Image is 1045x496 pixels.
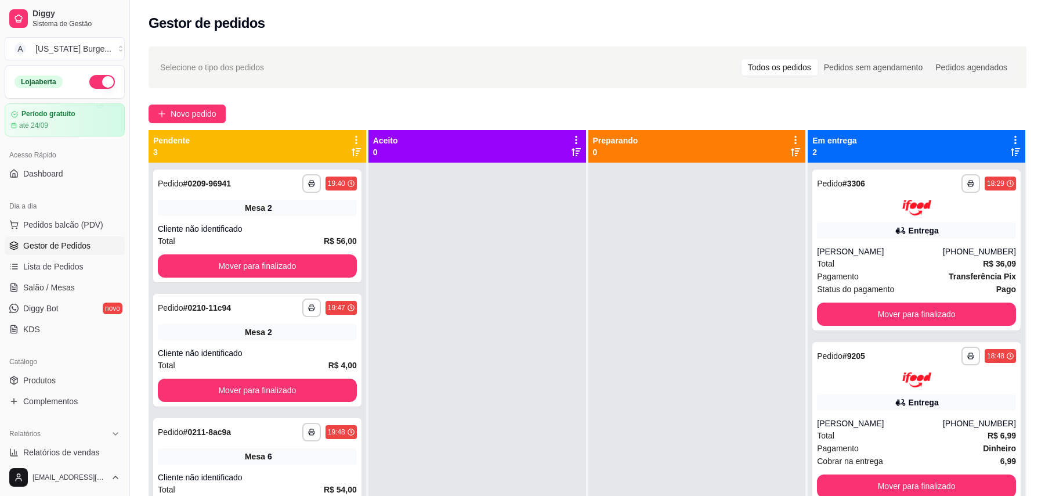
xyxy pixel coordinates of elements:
[949,272,1016,281] strong: Transferência Pix
[742,59,818,76] div: Todos os pedidos
[153,146,190,158] p: 3
[5,164,125,183] a: Dashboard
[5,320,125,339] a: KDS
[817,246,943,257] div: [PERSON_NAME]
[267,451,272,462] div: 6
[23,261,84,272] span: Lista de Pedidos
[23,168,63,179] span: Dashboard
[245,326,265,338] span: Mesa
[909,397,939,408] div: Entrega
[153,135,190,146] p: Pendente
[158,359,175,372] span: Total
[15,43,26,55] span: A
[328,303,345,312] div: 19:47
[158,427,183,437] span: Pedido
[158,472,357,483] div: Cliente não identificado
[158,110,166,118] span: plus
[943,418,1016,429] div: [PHONE_NUMBER]
[23,375,56,386] span: Produtos
[818,59,929,76] div: Pedidos sem agendamento
[23,396,78,407] span: Complementos
[817,270,859,283] span: Pagamento
[21,110,75,118] article: Período gratuito
[842,351,865,361] strong: # 9205
[23,324,40,335] span: KDS
[89,75,115,89] button: Alterar Status
[5,215,125,234] button: Pedidos balcão (PDV)
[817,303,1016,326] button: Mover para finalizado
[9,429,41,439] span: Relatórios
[817,442,859,455] span: Pagamento
[23,303,59,314] span: Diggy Bot
[842,179,865,188] strong: # 3306
[373,135,398,146] p: Aceito
[987,179,1004,188] div: 18:29
[817,418,943,429] div: [PERSON_NAME]
[902,200,931,215] img: ifood
[5,443,125,462] a: Relatórios de vendas
[817,351,842,361] span: Pedido
[983,444,1016,453] strong: Dinheiro
[5,5,125,33] a: DiggySistema de Gestão
[328,361,357,370] strong: R$ 4,00
[5,463,125,491] button: [EMAIL_ADDRESS][DOMAIN_NAME]
[23,240,91,251] span: Gestor de Pedidos
[158,179,183,188] span: Pedido
[149,105,226,123] button: Novo pedido
[183,179,232,188] strong: # 0209-96941
[987,351,1004,361] div: 18:48
[902,372,931,388] img: ifood
[5,146,125,164] div: Acesso Rápido
[267,202,272,214] div: 2
[943,246,1016,257] div: [PHONE_NUMBER]
[5,103,125,136] a: Período gratuitoaté 24/09
[328,179,345,188] div: 19:40
[5,197,125,215] div: Dia a dia
[158,254,357,278] button: Mover para finalizado
[817,179,842,188] span: Pedido
[32,9,120,19] span: Diggy
[996,285,1016,294] strong: Pago
[929,59,1014,76] div: Pedidos agendados
[324,485,357,494] strong: R$ 54,00
[324,236,357,246] strong: R$ 56,00
[5,371,125,390] a: Produtos
[5,278,125,297] a: Salão / Mesas
[32,19,120,28] span: Sistema de Gestão
[23,447,100,458] span: Relatórios de vendas
[158,223,357,235] div: Cliente não identificado
[19,121,48,130] article: até 24/09
[160,61,264,74] span: Selecione o tipo dos pedidos
[32,473,106,482] span: [EMAIL_ADDRESS][DOMAIN_NAME]
[158,303,183,312] span: Pedido
[817,283,894,296] span: Status do pagamento
[817,455,883,468] span: Cobrar na entrega
[267,326,272,338] div: 2
[171,107,216,120] span: Novo pedido
[245,451,265,462] span: Mesa
[5,37,125,60] button: Select a team
[149,14,265,33] h2: Gestor de pedidos
[812,135,856,146] p: Em entrega
[158,483,175,496] span: Total
[183,427,232,437] strong: # 0211-8ac9a
[5,257,125,276] a: Lista de Pedidos
[245,202,265,214] span: Mesa
[23,219,103,231] span: Pedidos balcão (PDV)
[35,43,111,55] div: [US_STATE] Burge ...
[183,303,232,312] strong: # 0210-11c94
[5,236,125,255] a: Gestor de Pedidos
[817,257,834,270] span: Total
[373,146,398,158] p: 0
[593,135,638,146] p: Preparando
[5,299,125,318] a: Diggy Botnovo
[5,353,125,371] div: Catálogo
[593,146,638,158] p: 0
[5,392,125,411] a: Complementos
[817,429,834,442] span: Total
[983,259,1016,268] strong: R$ 36,09
[158,347,357,359] div: Cliente não identificado
[158,235,175,247] span: Total
[158,379,357,402] button: Mover para finalizado
[328,427,345,437] div: 19:48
